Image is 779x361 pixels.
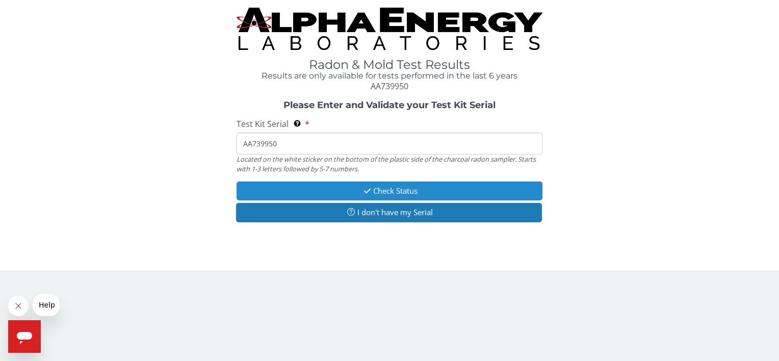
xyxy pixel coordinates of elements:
button: Check Status [237,182,542,200]
img: TightCrop.jpg [237,8,542,50]
span: AA739950 [371,81,408,92]
iframe: Button to launch messaging window [8,320,41,353]
span: Test Kit Serial [237,118,289,130]
iframe: Message from company [33,294,60,316]
h4: Results are only available for tests performed in the last 6 years [237,71,542,81]
div: Located on the white sticker on the bottom of the plastic side of the charcoal radon sampler. Sta... [237,154,542,173]
strong: Please Enter and Validate your Test Kit Serial [283,99,496,111]
button: I don't have my Serial [236,203,541,222]
iframe: Close message [8,296,29,316]
h1: Radon & Mold Test Results [237,58,542,71]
